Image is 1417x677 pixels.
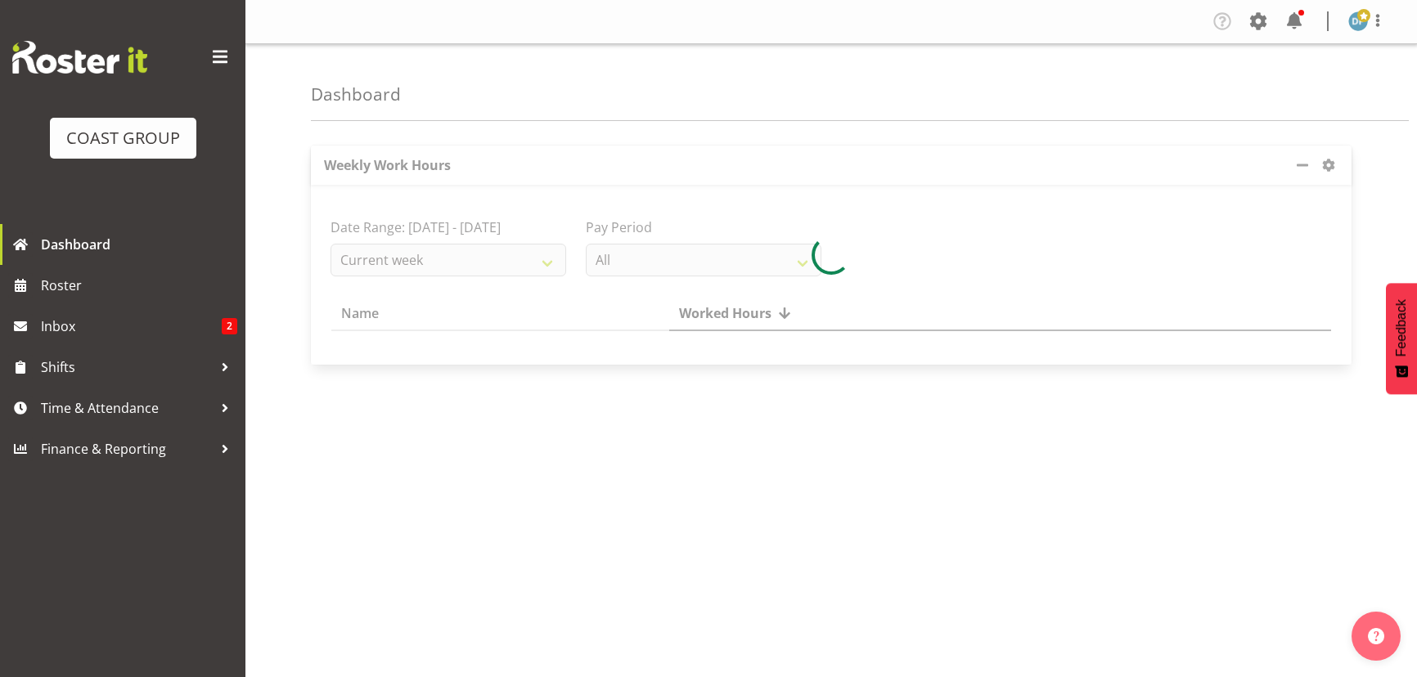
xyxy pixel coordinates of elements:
span: Shifts [41,355,213,379]
img: Rosterit website logo [12,41,147,74]
button: Feedback - Show survey [1386,283,1417,394]
img: help-xxl-2.png [1368,628,1384,644]
img: david-forte1134.jpg [1348,11,1368,31]
span: Time & Attendance [41,396,213,420]
span: Feedback [1394,299,1409,356]
span: Roster [41,273,237,298]
span: Finance & Reporting [41,437,213,461]
span: Dashboard [41,232,237,257]
div: COAST GROUP [66,126,180,150]
h4: Dashboard [311,85,401,104]
span: Inbox [41,314,222,338]
span: 2 [222,318,237,334]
